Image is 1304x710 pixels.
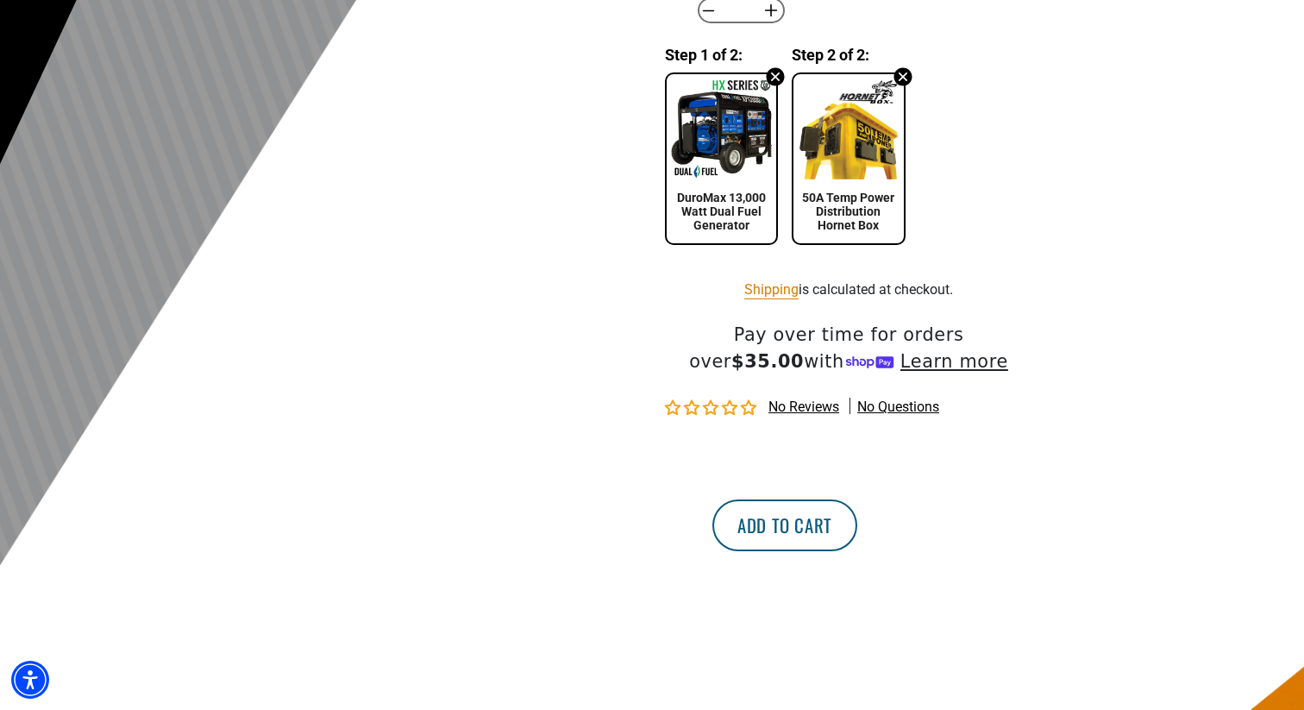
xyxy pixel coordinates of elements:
div: 50A Temp Power Distribution Hornet Box [798,191,899,239]
div: Step 1 of 2: [665,46,778,64]
button: Add to cart [712,500,857,551]
img: DuroMax 13,000 Watt Dual Fuel Generator [671,79,772,179]
img: 50A Temp Power Distribution Hornet Box [798,79,899,179]
span: 0.00 stars [665,400,760,417]
a: Shipping [744,281,799,298]
div: DuroMax 13,000 Watt Dual Fuel Generator [671,191,772,239]
div: Step 2 of 2: [792,46,905,64]
div: Accessibility Menu [11,661,49,699]
div: is calculated at checkout. [665,278,1032,301]
span: No reviews [768,399,839,415]
span: No questions [857,398,939,417]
